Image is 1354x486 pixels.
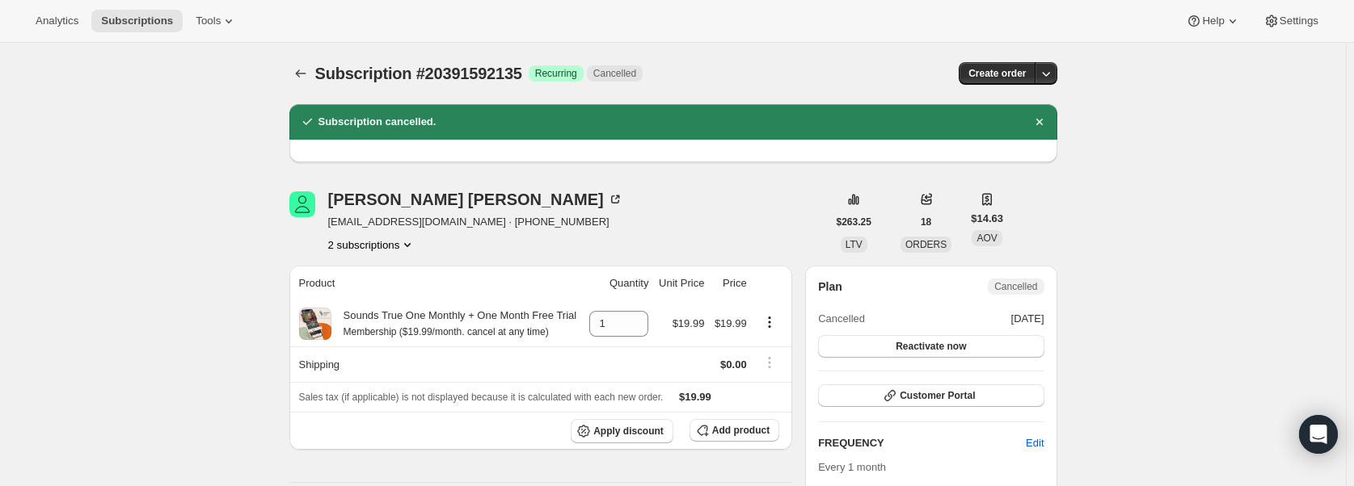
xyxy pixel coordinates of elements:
span: Customer Portal [900,389,975,402]
th: Price [709,266,751,301]
span: $14.63 [971,211,1003,227]
span: Add product [712,424,770,437]
button: Product actions [757,313,782,331]
button: $263.25 [827,211,881,233]
button: Add product [690,419,779,442]
span: Sales tax (if applicable) is not displayed because it is calculated with each new order. [299,392,664,403]
span: 18 [921,216,931,228]
button: Subscriptions [91,10,183,32]
span: LTV [846,239,863,250]
th: Quantity [584,266,654,301]
div: [PERSON_NAME] [PERSON_NAME] [328,191,623,207]
button: Product actions [328,237,416,253]
button: Shipping actions [757,354,782,371]
h2: Subscription cancelled. [318,114,437,130]
div: Open Intercom Messenger [1299,415,1338,454]
button: Tools [186,10,247,32]
span: $0.00 [720,358,747,371]
small: Membership ($19.99/month. cancel at any time) [344,326,549,337]
button: Dismiss notification [1028,111,1051,133]
button: Help [1176,10,1250,32]
button: Apply discount [571,419,673,443]
div: Sounds True One Monthly + One Month Free Trial [331,308,577,340]
span: [EMAIL_ADDRESS][DOMAIN_NAME] · [PHONE_NUMBER] [328,214,623,230]
button: Customer Portal [818,384,1044,407]
h2: FREQUENCY [818,435,1026,451]
span: Tools [196,15,221,27]
span: Cancelled [593,67,636,80]
img: product img [299,308,331,340]
span: AOV [976,233,997,244]
span: Cancelled [818,311,865,327]
button: Analytics [26,10,88,32]
span: $263.25 [837,216,871,228]
button: Create order [959,62,1036,85]
span: Settings [1280,15,1318,27]
span: Apply discount [593,425,664,438]
span: $19.99 [673,317,705,329]
span: Analytics [36,15,78,27]
button: Edit [1016,430,1053,456]
button: Subscriptions [289,62,312,85]
button: Settings [1254,10,1328,32]
span: Lesley Cooke [289,191,315,217]
span: Help [1202,15,1224,27]
th: Shipping [289,346,584,382]
th: Unit Price [653,266,709,301]
span: Every 1 month [818,461,886,473]
span: Subscriptions [101,15,173,27]
span: Edit [1026,435,1044,451]
span: Cancelled [994,280,1037,293]
span: ORDERS [905,239,947,250]
button: Reactivate now [818,335,1044,358]
th: Product [289,266,584,301]
span: Subscription #20391592135 [315,65,522,82]
span: [DATE] [1011,311,1044,327]
span: Reactivate now [896,340,966,353]
span: $19.99 [679,391,711,403]
h2: Plan [818,279,842,295]
button: 18 [911,211,941,233]
span: $19.99 [715,317,747,329]
span: Create order [968,67,1026,80]
span: Recurring [535,67,577,80]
